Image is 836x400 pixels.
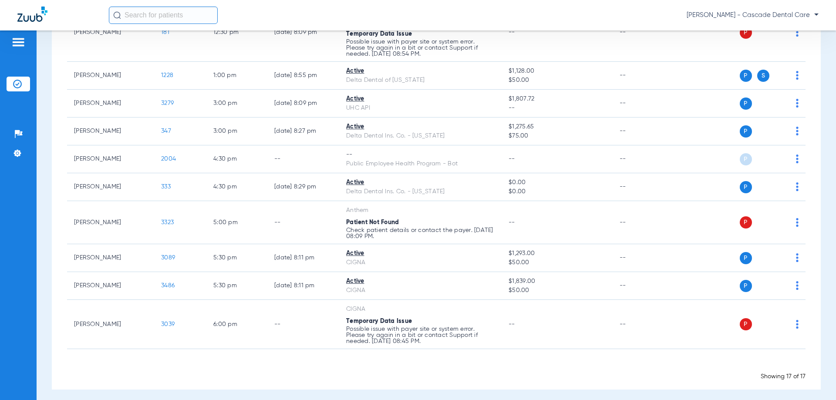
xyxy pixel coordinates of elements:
td: -- [613,173,671,201]
span: $0.00 [509,178,605,187]
iframe: Chat Widget [792,358,836,400]
span: 3039 [161,321,175,327]
img: group-dot-blue.svg [796,155,799,163]
p: Possible issue with payer site or system error. Please try again in a bit or contact Support if n... [346,326,495,344]
div: UHC API [346,104,495,113]
img: group-dot-blue.svg [796,253,799,262]
td: [PERSON_NAME] [67,3,154,62]
div: Public Employee Health Program - Bot [346,159,495,168]
img: group-dot-blue.svg [796,99,799,108]
td: 12:30 PM [206,3,267,62]
img: group-dot-blue.svg [796,218,799,227]
td: [DATE] 8:29 PM [267,173,339,201]
span: 3089 [161,255,175,261]
p: Check patient details or contact the payer. [DATE] 08:09 PM. [346,227,495,239]
span: P [740,181,752,193]
td: [PERSON_NAME] [67,90,154,118]
td: [DATE] 8:09 PM [267,90,339,118]
td: [PERSON_NAME] [67,173,154,201]
span: P [740,216,752,229]
td: 5:30 PM [206,272,267,300]
div: CIGNA [346,286,495,295]
img: Zuub Logo [17,7,47,22]
span: [PERSON_NAME] - Cascade Dental Care [687,11,819,20]
span: Temporary Data Issue [346,318,412,324]
span: 347 [161,128,171,134]
td: [DATE] 8:09 PM [267,3,339,62]
div: CIGNA [346,305,495,314]
div: Active [346,277,495,286]
span: P [740,97,752,110]
td: -- [267,201,339,244]
img: group-dot-blue.svg [796,320,799,329]
span: P [740,252,752,264]
td: [DATE] 8:11 PM [267,272,339,300]
div: Delta Dental of [US_STATE] [346,76,495,85]
td: [PERSON_NAME] [67,201,154,244]
span: $75.00 [509,131,605,141]
span: 333 [161,184,171,190]
span: $50.00 [509,258,605,267]
img: group-dot-blue.svg [796,71,799,80]
td: 1:00 PM [206,62,267,90]
td: 4:30 PM [206,173,267,201]
span: P [740,153,752,165]
div: Delta Dental Ins. Co. - [US_STATE] [346,187,495,196]
span: P [740,27,752,39]
span: 3323 [161,219,174,225]
div: Active [346,67,495,76]
span: -- [509,156,515,162]
td: -- [613,272,671,300]
td: [DATE] 8:11 PM [267,244,339,272]
td: [PERSON_NAME] [67,272,154,300]
div: CIGNA [346,258,495,267]
td: -- [613,201,671,244]
img: group-dot-blue.svg [796,28,799,37]
td: -- [613,244,671,272]
div: Active [346,249,495,258]
span: $1,128.00 [509,67,605,76]
td: -- [613,118,671,145]
td: -- [613,300,671,349]
div: Active [346,94,495,104]
td: [PERSON_NAME] [67,244,154,272]
div: Active [346,122,495,131]
span: 2004 [161,156,176,162]
span: $1,807.72 [509,94,605,104]
span: P [740,125,752,138]
div: Delta Dental Ins. Co. - [US_STATE] [346,131,495,141]
div: -- [346,150,495,159]
span: -- [509,219,515,225]
span: P [740,280,752,292]
td: 3:00 PM [206,90,267,118]
span: $50.00 [509,76,605,85]
td: -- [267,145,339,173]
td: [DATE] 8:55 PM [267,62,339,90]
img: group-dot-blue.svg [796,127,799,135]
span: -- [509,104,605,113]
span: S [757,70,769,82]
img: Search Icon [113,11,121,19]
input: Search for patients [109,7,218,24]
div: Active [346,178,495,187]
span: Temporary Data Issue [346,31,412,37]
p: Possible issue with payer site or system error. Please try again in a bit or contact Support if n... [346,39,495,57]
td: 6:00 PM [206,300,267,349]
span: $1,293.00 [509,249,605,258]
span: 3486 [161,282,175,289]
td: 4:30 PM [206,145,267,173]
span: $0.00 [509,187,605,196]
td: -- [613,3,671,62]
img: group-dot-blue.svg [796,182,799,191]
span: 1228 [161,72,173,78]
td: [DATE] 8:27 PM [267,118,339,145]
td: -- [613,62,671,90]
span: $1,839.00 [509,277,605,286]
span: 3279 [161,100,174,106]
span: Showing 17 of 17 [761,373,806,380]
span: $1,275.65 [509,122,605,131]
span: Patient Not Found [346,219,399,225]
img: hamburger-icon [11,37,25,47]
td: -- [613,145,671,173]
